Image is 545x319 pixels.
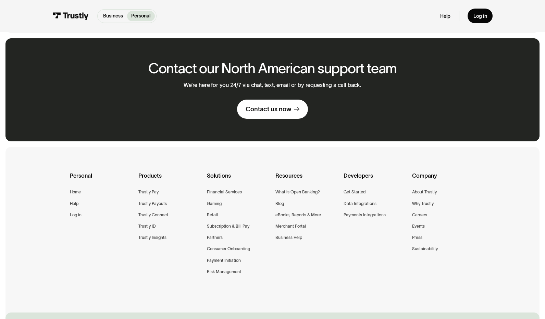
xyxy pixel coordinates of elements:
a: Trustly Insights [138,234,166,241]
a: Home [70,189,81,196]
a: Gaming [207,200,222,207]
a: Help [70,200,78,207]
a: Retail [207,212,218,219]
a: Payments Integrations [344,212,386,219]
p: Business [103,12,123,20]
a: Business [99,11,127,21]
div: Resources [275,171,338,189]
a: Personal [127,11,154,21]
div: Contact us now [246,105,291,113]
div: Solutions [207,171,270,189]
a: Events [412,223,425,230]
a: Merchant Portal [275,223,306,230]
a: Sustainability [412,245,438,253]
a: Blog [275,200,284,207]
a: Data Integrations [344,200,376,207]
a: Consumer Onboarding [207,245,250,253]
a: Why Trustly [412,200,434,207]
a: Careers [412,212,427,219]
h2: Contact our North American support team [148,61,397,76]
div: Log in [473,13,487,20]
a: Press [412,234,422,241]
a: What is Open Banking? [275,189,320,196]
a: Risk Management [207,268,241,276]
div: Developers [344,171,407,189]
a: Trustly ID [138,223,156,230]
a: Log in [70,212,82,219]
a: Business Help [275,234,302,241]
a: Trustly Connect [138,212,168,219]
a: Help [440,13,450,20]
p: We’re here for you 24/7 via chat, text, email or by requesting a call back. [184,82,361,89]
a: Contact us now [237,100,308,119]
a: Financial Services [207,189,242,196]
div: Products [138,171,201,189]
a: Subscription & Bill Pay [207,223,249,230]
a: Log in [468,9,493,23]
a: eBooks, Reports & More [275,212,321,219]
a: Trustly Payouts [138,200,167,207]
a: Partners [207,234,223,241]
div: Personal [70,171,133,189]
a: Trustly Pay [138,189,159,196]
div: Company [412,171,475,189]
p: Personal [131,12,150,20]
a: Payment Initiation [207,257,241,264]
img: Trustly Logo [52,12,89,20]
a: About Trustly [412,189,437,196]
a: Get Started [344,189,366,196]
